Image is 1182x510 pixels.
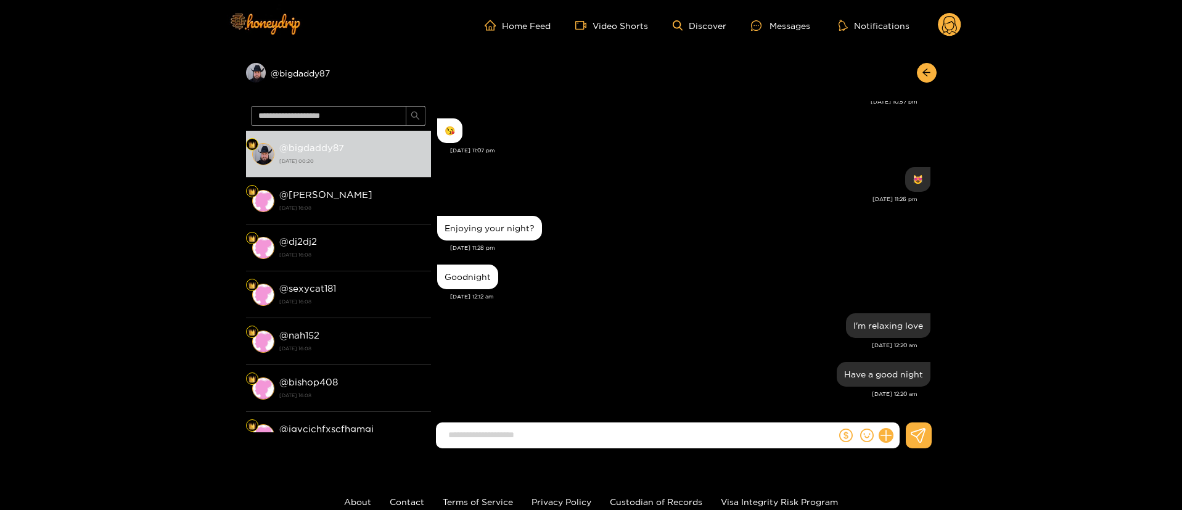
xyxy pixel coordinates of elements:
div: Sep. 29, 11:26 pm [905,167,930,192]
img: Fan Level [248,188,256,195]
a: Home Feed [485,20,551,31]
div: [DATE] 12:20 am [437,341,917,350]
img: conversation [252,237,274,259]
div: 😘 [445,126,455,136]
a: Contact [390,497,424,506]
button: Notifications [835,19,913,31]
strong: @ dj2dj2 [279,236,317,247]
a: Custodian of Records [610,497,702,506]
span: arrow-left [922,68,931,78]
div: [DATE] 11:07 pm [450,146,930,155]
strong: [DATE] 16:08 [279,249,425,260]
span: home [485,20,502,31]
strong: [DATE] 16:08 [279,390,425,401]
button: dollar [837,426,855,445]
div: [DATE] 10:57 pm [437,97,917,106]
a: Video Shorts [575,20,648,31]
strong: [DATE] 16:08 [279,296,425,307]
div: [DATE] 12:20 am [437,390,917,398]
div: Sep. 30, 12:20 am [837,362,930,387]
span: video-camera [575,20,593,31]
span: search [411,111,420,121]
strong: [DATE] 00:20 [279,155,425,167]
div: [DATE] 11:26 pm [437,195,917,204]
div: Enjoying your night? [445,223,535,233]
strong: @ jgvcjchfxscfhgmgj [279,424,374,434]
img: Fan Level [248,376,256,383]
strong: @ sexycat181 [279,283,336,294]
div: Messages [751,19,810,33]
button: search [406,106,425,126]
img: conversation [252,424,274,446]
div: Goodnight [445,272,491,282]
div: Sep. 30, 12:12 am [437,265,498,289]
img: Fan Level [248,141,256,149]
strong: @ [PERSON_NAME] [279,189,372,200]
a: Discover [673,20,726,31]
img: conversation [252,377,274,400]
div: @bigdaddy87 [246,63,431,83]
div: Sep. 30, 12:20 am [846,313,930,338]
div: I'm relaxing love [853,321,923,331]
div: [DATE] 12:12 am [450,292,930,301]
strong: @ bigdaddy87 [279,142,344,153]
a: Terms of Service [443,497,513,506]
img: conversation [252,143,274,165]
img: Fan Level [248,235,256,242]
div: [DATE] 11:28 pm [450,244,930,252]
div: Have a good night [844,369,923,379]
div: 😻 [913,175,923,184]
img: Fan Level [248,329,256,336]
strong: @ nah152 [279,330,319,340]
a: Visa Integrity Risk Program [721,497,838,506]
img: Fan Level [248,422,256,430]
a: About [344,497,371,506]
button: arrow-left [917,63,937,83]
div: Sep. 29, 11:07 pm [437,118,462,143]
span: smile [860,429,874,442]
a: Privacy Policy [531,497,591,506]
strong: [DATE] 16:08 [279,343,425,354]
img: conversation [252,190,274,212]
span: dollar [839,429,853,442]
strong: @ bishop408 [279,377,338,387]
img: conversation [252,331,274,353]
img: conversation [252,284,274,306]
img: Fan Level [248,282,256,289]
div: Sep. 29, 11:28 pm [437,216,542,241]
strong: [DATE] 16:08 [279,202,425,213]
